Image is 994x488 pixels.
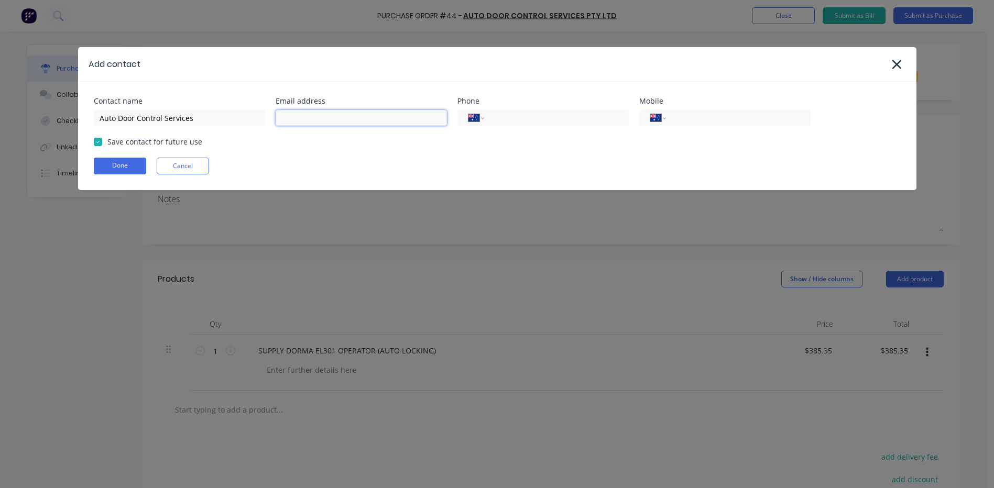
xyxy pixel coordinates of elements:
[639,97,811,105] div: Mobile
[89,58,140,71] div: Add contact
[94,158,146,174] button: Done
[457,97,629,105] div: Phone
[157,158,209,174] button: Cancel
[107,136,202,147] div: Save contact for future use
[94,97,265,105] div: Contact name
[276,97,447,105] div: Email address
